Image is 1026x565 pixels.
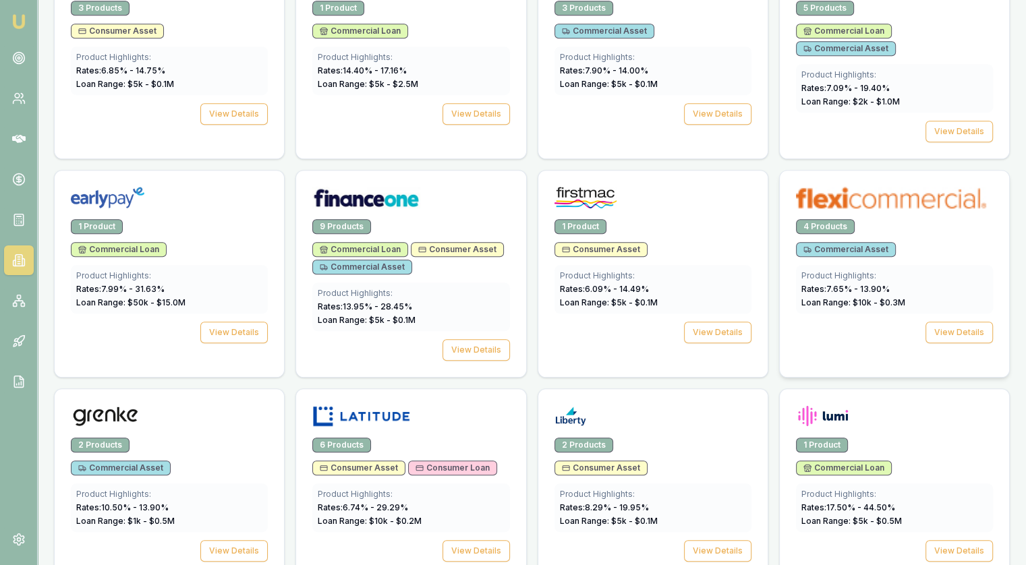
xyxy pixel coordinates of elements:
button: View Details [200,103,268,125]
span: Consumer Asset [320,463,398,473]
div: 1 Product [796,438,848,452]
button: View Details [443,103,510,125]
div: 5 Products [796,1,854,16]
div: Product Highlights: [560,270,746,281]
span: Commercial Asset [320,262,405,272]
span: Consumer Asset [78,26,156,36]
div: 2 Products [71,438,130,452]
span: Commercial Loan [803,463,884,473]
span: Rates: 17.50 % - 44.50 % [801,502,895,512]
img: Grenke logo [71,405,140,427]
button: View Details [925,121,993,142]
div: 1 Product [554,219,606,234]
a: Finance One logo9 ProductsCommercial LoanConsumer AssetCommercial AssetProduct Highlights:Rates:1... [295,170,526,378]
button: View Details [200,540,268,562]
span: Commercial Loan [78,244,159,255]
button: View Details [684,322,751,343]
div: 4 Products [796,219,855,234]
img: flexicommercial logo [796,187,986,208]
div: 3 Products [554,1,613,16]
img: Finance One logo [312,187,420,208]
span: Loan Range: $ 5 k - $ 0.1 M [560,516,658,526]
div: 2 Products [554,438,613,452]
span: Consumer Asset [562,244,640,255]
span: Rates: 6.09 % - 14.49 % [560,284,649,294]
span: Rates: 7.90 % - 14.00 % [560,65,648,76]
div: 6 Products [312,438,371,452]
div: Product Highlights: [318,52,504,63]
img: Latitude logo [312,405,410,427]
span: Rates: 13.95 % - 28.45 % [318,301,412,311]
span: Consumer Loan [416,463,490,473]
img: emu-icon-u.png [11,13,27,30]
span: Rates: 7.99 % - 31.63 % [76,284,165,294]
span: Commercial Asset [803,244,888,255]
div: Product Highlights: [76,270,262,281]
span: Loan Range: $ 5 k - $ 0.1 M [76,79,174,89]
a: Firstmac logo1 ProductConsumer AssetProduct Highlights:Rates:6.09% - 14.49%Loan Range: $5k - $0.1... [538,170,768,378]
button: View Details [925,322,993,343]
span: Commercial Asset [78,463,163,473]
button: View Details [200,322,268,343]
span: Rates: 7.09 % - 19.40 % [801,83,890,93]
span: Rates: 10.50 % - 13.90 % [76,502,169,512]
span: Loan Range: $ 5 k - $ 0.5 M [801,516,902,526]
span: Loan Range: $ 2 k - $ 1.0 M [801,96,900,107]
div: Product Highlights: [318,288,504,299]
div: 1 Product [312,1,364,16]
span: Rates: 7.65 % - 13.90 % [801,284,890,294]
button: View Details [684,540,751,562]
div: 1 Product [71,219,123,234]
span: Loan Range: $ 10 k - $ 0.2 M [318,516,422,526]
img: Earlypay logo [71,187,144,208]
span: Rates: 6.85 % - 14.75 % [76,65,165,76]
span: Commercial Asset [562,26,647,36]
span: Consumer Asset [562,463,640,473]
button: View Details [925,540,993,562]
span: Consumer Asset [418,244,496,255]
span: Commercial Asset [803,43,888,54]
div: Product Highlights: [801,270,988,281]
div: Product Highlights: [560,52,746,63]
span: Loan Range: $ 5 k - $ 0.1 M [560,79,658,89]
span: Loan Range: $ 50 k - $ 15.0 M [76,297,186,307]
span: Rates: 8.29 % - 19.95 % [560,502,649,512]
span: Commercial Loan [803,26,884,36]
div: 9 Products [312,219,371,234]
a: flexicommercial logo4 ProductsCommercial AssetProduct Highlights:Rates:7.65% - 13.90%Loan Range: ... [779,170,1010,378]
span: Loan Range: $ 5 k - $ 0.1 M [560,297,658,307]
span: Loan Range: $ 10 k - $ 0.3 M [801,297,905,307]
span: Loan Range: $ 5 k - $ 0.1 M [318,315,416,325]
span: Commercial Loan [320,26,401,36]
button: View Details [443,540,510,562]
div: Product Highlights: [76,52,262,63]
a: Earlypay logo1 ProductCommercial LoanProduct Highlights:Rates:7.99% - 31.63%Loan Range: $50k - $1... [54,170,285,378]
button: View Details [443,339,510,361]
img: Liberty logo [554,405,588,427]
span: Commercial Loan [320,244,401,255]
span: Rates: 6.74 % - 29.29 % [318,502,408,512]
div: Product Highlights: [801,489,988,500]
div: 3 Products [71,1,130,16]
div: Product Highlights: [318,489,504,500]
span: Rates: 14.40 % - 17.16 % [318,65,407,76]
button: View Details [684,103,751,125]
div: Product Highlights: [801,69,988,80]
div: Product Highlights: [560,489,746,500]
span: Loan Range: $ 1 k - $ 0.5 M [76,516,175,526]
img: Firstmac logo [554,187,617,208]
div: Product Highlights: [76,489,262,500]
span: Loan Range: $ 5 k - $ 2.5 M [318,79,418,89]
img: Lumi logo [796,405,850,427]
